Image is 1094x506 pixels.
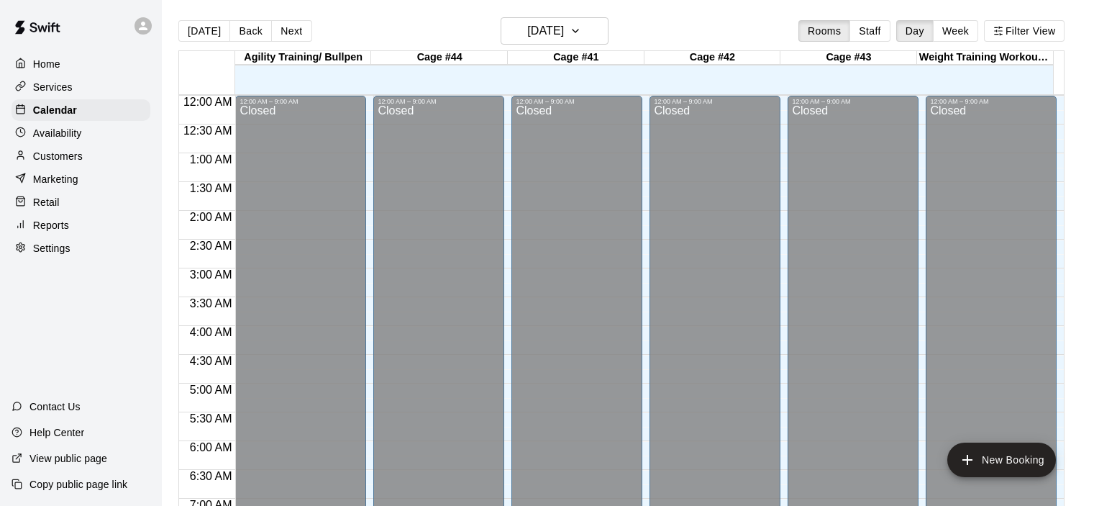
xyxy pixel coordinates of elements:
[29,425,84,440] p: Help Center
[933,20,978,42] button: Week
[186,412,236,425] span: 5:30 AM
[12,76,150,98] a: Services
[186,326,236,338] span: 4:00 AM
[186,153,236,166] span: 1:00 AM
[644,51,781,65] div: Cage #42
[180,96,236,108] span: 12:00 AM
[33,149,83,163] p: Customers
[33,57,60,71] p: Home
[29,399,81,414] p: Contact Us
[527,21,564,41] h6: [DATE]
[12,214,150,236] a: Reports
[29,451,107,466] p: View public page
[186,240,236,252] span: 2:30 AM
[240,98,362,105] div: 12:00 AM – 9:00 AM
[186,355,236,367] span: 4:30 AM
[12,99,150,121] a: Calendar
[186,384,236,396] span: 5:00 AM
[33,241,70,256] p: Settings
[33,126,82,140] p: Availability
[12,238,150,259] a: Settings
[33,80,73,94] p: Services
[930,98,1052,105] div: 12:00 AM – 9:00 AM
[508,51,644,65] div: Cage #41
[516,98,638,105] div: 12:00 AM – 9:00 AM
[186,441,236,453] span: 6:00 AM
[33,195,60,209] p: Retail
[12,122,150,144] a: Availability
[180,125,236,137] span: 12:30 AM
[29,477,127,492] p: Copy public page link
[12,168,150,190] a: Marketing
[235,51,372,65] div: Agility Training/ Bullpen
[12,53,150,75] a: Home
[654,98,776,105] div: 12:00 AM – 9:00 AM
[896,20,934,42] button: Day
[186,268,236,281] span: 3:00 AM
[917,51,1054,65] div: Weight Training Workout Area
[186,470,236,482] span: 6:30 AM
[792,98,914,105] div: 12:00 AM – 9:00 AM
[186,297,236,310] span: 3:30 AM
[849,20,890,42] button: Staff
[984,20,1065,42] button: Filter View
[12,191,150,213] a: Retail
[371,51,508,65] div: Cage #44
[798,20,850,42] button: Rooms
[780,51,917,65] div: Cage #43
[378,98,500,105] div: 12:00 AM – 9:00 AM
[178,20,230,42] button: [DATE]
[501,17,608,45] button: [DATE]
[33,103,77,117] p: Calendar
[33,172,78,186] p: Marketing
[186,211,236,223] span: 2:00 AM
[33,218,69,232] p: Reports
[186,182,236,194] span: 1:30 AM
[229,20,272,42] button: Back
[947,443,1056,477] button: add
[12,145,150,167] a: Customers
[271,20,311,42] button: Next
